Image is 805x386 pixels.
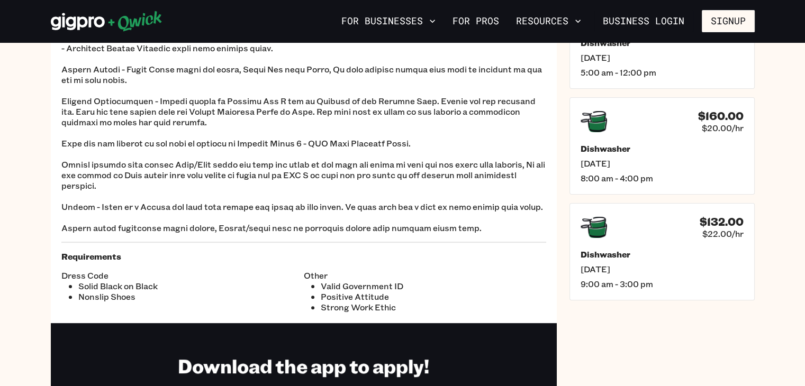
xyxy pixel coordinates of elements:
[321,302,546,313] li: Strong Work Ethic
[581,67,744,78] span: 5:00 am - 12:00 pm
[700,215,744,228] h4: $132.00
[569,203,755,300] a: $132.00$22.00/hrDishwasher[DATE]9:00 am - 3:00 pm
[581,173,744,183] span: 8:00 am - 4:00 pm
[581,38,744,48] h5: Dishwasher
[321,291,546,302] li: Positive Attitude
[448,12,503,30] a: For Pros
[337,12,440,30] button: For Businesses
[702,228,744,239] span: $22.00/hr
[78,281,304,291] li: Solid Black on Black
[304,270,546,281] span: Other
[702,123,744,133] span: $20.00/hr
[581,158,744,169] span: [DATE]
[61,251,546,262] h5: Requirements
[581,52,744,63] span: [DATE]
[581,264,744,274] span: [DATE]
[178,354,429,378] h1: Download the app to apply!
[321,281,546,291] li: Valid Government ID
[581,279,744,289] span: 9:00 am - 3:00 pm
[702,10,755,32] button: Signup
[581,143,744,154] h5: Dishwasher
[594,10,693,32] a: Business Login
[512,12,585,30] button: Resources
[698,109,744,123] h4: $160.00
[78,291,304,302] li: Nonslip Shoes
[569,97,755,195] a: $160.00$20.00/hrDishwasher[DATE]8:00 am - 4:00 pm
[581,249,744,260] h5: Dishwasher
[61,270,304,281] span: Dress Code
